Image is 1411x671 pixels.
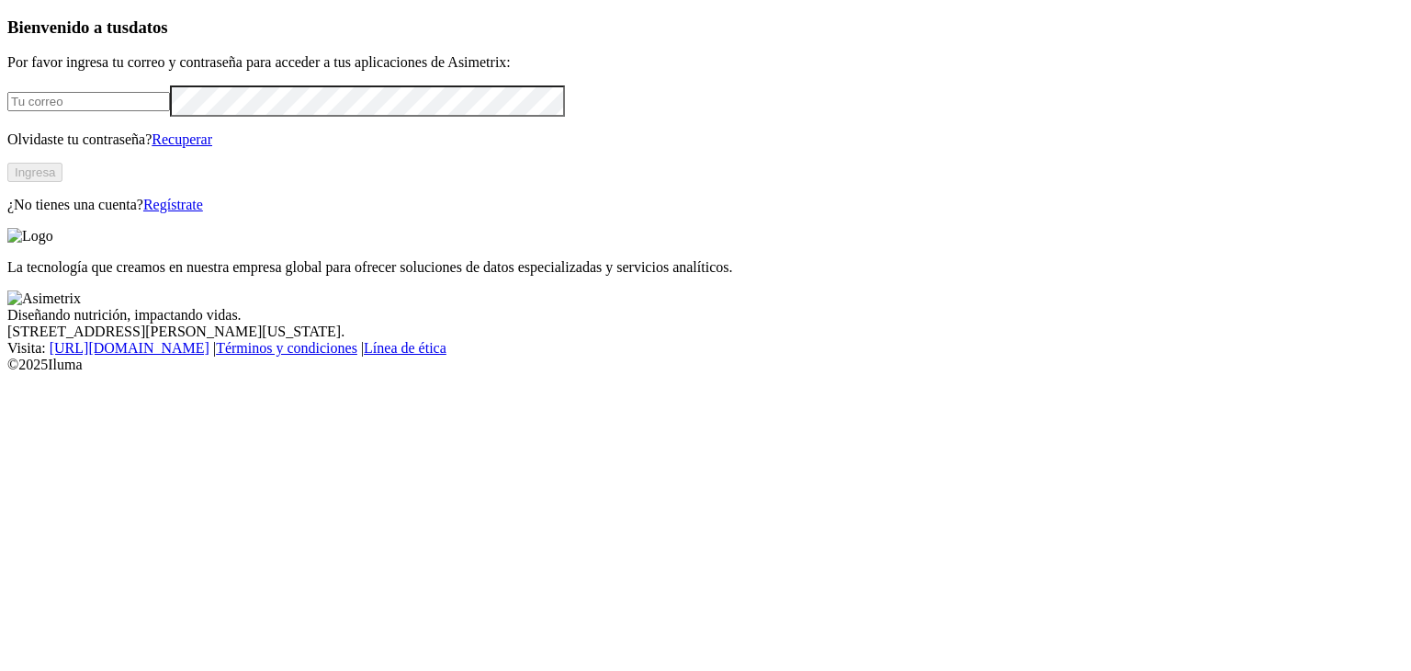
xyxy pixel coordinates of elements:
[129,17,168,37] span: datos
[7,92,170,111] input: Tu correo
[7,54,1404,71] p: Por favor ingresa tu correo y contraseña para acceder a tus aplicaciones de Asimetrix:
[216,340,357,356] a: Términos y condiciones
[7,259,1404,276] p: La tecnología que creamos en nuestra empresa global para ofrecer soluciones de datos especializad...
[7,197,1404,213] p: ¿No tienes una cuenta?
[7,163,62,182] button: Ingresa
[7,307,1404,324] div: Diseñando nutrición, impactando vidas.
[364,340,446,356] a: Línea de ética
[7,340,1404,357] div: Visita : | |
[7,290,81,307] img: Asimetrix
[143,197,203,212] a: Regístrate
[152,131,212,147] a: Recuperar
[50,340,209,356] a: [URL][DOMAIN_NAME]
[7,131,1404,148] p: Olvidaste tu contraseña?
[7,324,1404,340] div: [STREET_ADDRESS][PERSON_NAME][US_STATE].
[7,228,53,245] img: Logo
[7,357,1404,373] div: © 2025 Iluma
[7,17,1404,38] h3: Bienvenido a tus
